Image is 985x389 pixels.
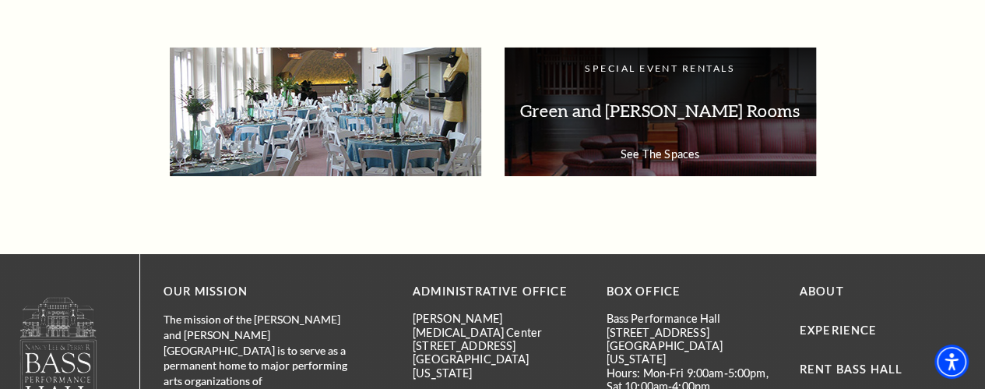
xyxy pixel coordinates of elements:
[413,352,582,380] p: [GEOGRAPHIC_DATA][US_STATE]
[800,324,878,337] a: Experience
[606,312,776,325] p: Bass Performance Hall
[505,48,816,176] a: Special Event Rentals Green and [PERSON_NAME] Rooms See The Spaces
[606,326,776,339] p: [STREET_ADDRESS]
[934,345,969,379] div: Accessibility Menu
[413,339,582,352] p: [STREET_ADDRESS]
[164,282,358,302] p: OUR MISSION
[606,282,776,302] p: BOX OFFICE
[520,147,800,161] p: See The Spaces
[520,63,800,75] p: Special Event Rentals
[413,312,582,339] p: [PERSON_NAME][MEDICAL_DATA] Center
[800,362,902,376] a: Rent Bass Hall
[413,282,582,302] p: Administrative Office
[606,339,776,366] p: [GEOGRAPHIC_DATA][US_STATE]
[800,285,844,298] a: About
[520,87,800,136] p: Green and [PERSON_NAME] Rooms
